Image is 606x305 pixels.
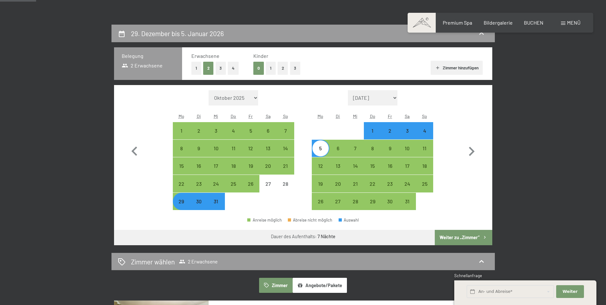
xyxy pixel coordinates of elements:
div: Anreise nicht möglich [259,175,277,192]
div: Sun Dec 14 2025 [277,140,294,157]
div: 6 [260,128,276,144]
div: Anreise möglich [242,157,259,175]
div: Mon Dec 01 2025 [173,122,190,139]
div: Sat Dec 20 2025 [259,157,277,175]
div: Anreise möglich [364,122,381,139]
div: Anreise möglich [347,157,364,175]
div: Mon Dec 08 2025 [173,140,190,157]
div: Wed Dec 03 2025 [207,122,225,139]
div: Tue Jan 27 2026 [329,193,347,210]
div: Wed Dec 24 2025 [207,175,225,192]
div: Fri Jan 09 2026 [381,140,398,157]
div: Anreise möglich [329,175,347,192]
button: 3 [290,62,301,75]
div: 1 [173,128,189,144]
div: 9 [191,146,207,162]
div: Anreise möglich [399,140,416,157]
div: Wed Dec 10 2025 [207,140,225,157]
div: Anreise möglich [416,140,433,157]
div: Anreise nicht möglich [207,193,225,210]
div: 20 [260,163,276,179]
div: Wed Dec 31 2025 [207,193,225,210]
div: 13 [330,163,346,179]
button: Weiter [556,285,584,298]
div: Tue Dec 16 2025 [190,157,207,175]
div: 27 [260,181,276,197]
div: 12 [312,163,328,179]
div: Tue Dec 09 2025 [190,140,207,157]
abbr: Freitag [388,113,392,119]
div: 21 [277,163,293,179]
div: Anreise möglich [312,157,329,175]
span: Erwachsene [191,53,219,59]
div: 23 [382,181,398,197]
div: Anreise möglich [347,140,364,157]
div: Thu Jan 08 2026 [364,140,381,157]
div: 30 [382,199,398,215]
div: Mon Jan 05 2026 [312,140,329,157]
div: 18 [417,163,433,179]
div: 18 [226,163,242,179]
button: Zimmer hinzufügen [431,61,483,75]
div: 5 [243,128,259,144]
div: 20 [330,181,346,197]
div: Mon Jan 19 2026 [312,175,329,192]
div: 28 [277,181,293,197]
button: Weiter zu „Zimmer“ [435,230,492,245]
div: Anreise nicht möglich [190,193,207,210]
div: Sun Jan 25 2026 [416,175,433,192]
div: Wed Jan 14 2026 [347,157,364,175]
button: 4 [228,62,239,75]
span: Premium Spa [443,20,472,26]
abbr: Donnerstag [370,113,375,119]
div: Anreise möglich [329,157,347,175]
div: 24 [399,181,415,197]
div: Thu Jan 22 2026 [364,175,381,192]
abbr: Sonntag [283,113,288,119]
div: 17 [399,163,415,179]
div: Anreise möglich [364,193,381,210]
div: 8 [364,146,380,162]
div: Sat Jan 24 2026 [399,175,416,192]
div: 14 [277,146,293,162]
div: 22 [173,181,189,197]
div: Anreise möglich [225,140,242,157]
div: Fri Jan 02 2026 [381,122,398,139]
div: 24 [208,181,224,197]
div: Anreise möglich [277,140,294,157]
div: Anreise möglich [312,193,329,210]
div: Thu Dec 25 2025 [225,175,242,192]
div: Anreise möglich [399,175,416,192]
div: 28 [347,199,363,215]
div: 7 [347,146,363,162]
h2: Zimmer wählen [131,257,175,266]
div: Anreise möglich [207,157,225,175]
div: Anreise möglich [399,157,416,175]
div: 25 [417,181,433,197]
div: 23 [191,181,207,197]
div: Mon Jan 26 2026 [312,193,329,210]
button: 1 [266,62,276,75]
div: Anreise möglich [277,157,294,175]
div: Anreise möglich [381,140,398,157]
div: Anreise möglich [329,140,347,157]
div: 22 [364,181,380,197]
div: Anreise möglich [416,157,433,175]
div: 15 [364,163,380,179]
abbr: Donnerstag [231,113,236,119]
div: Anreise möglich [173,175,190,192]
abbr: Sonntag [422,113,427,119]
span: Menü [567,20,580,26]
div: Anreise möglich [381,193,398,210]
div: 12 [243,146,259,162]
div: 1 [364,128,380,144]
div: Fri Dec 26 2025 [242,175,259,192]
span: Bildergalerie [484,20,513,26]
div: Sat Jan 03 2026 [399,122,416,139]
span: 2 Erwachsene [179,258,218,265]
abbr: Montag [318,113,323,119]
div: Thu Dec 11 2025 [225,140,242,157]
div: Thu Jan 15 2026 [364,157,381,175]
div: Tue Jan 06 2026 [329,140,347,157]
div: 26 [243,181,259,197]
